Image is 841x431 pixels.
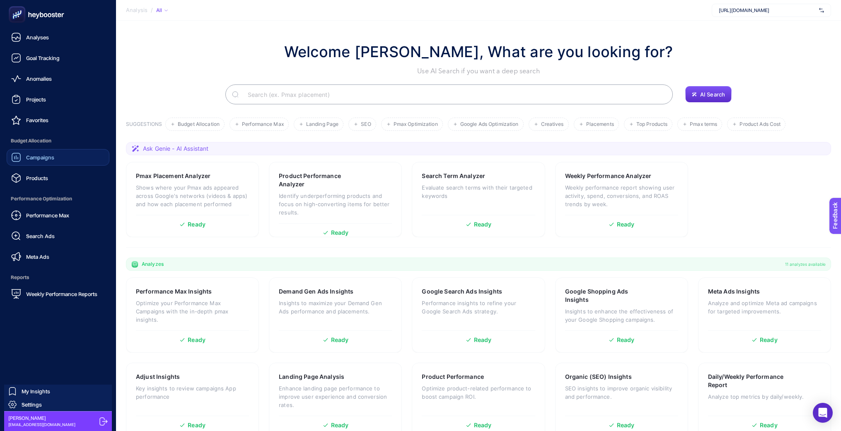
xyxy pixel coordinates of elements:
span: Creatives [541,121,564,128]
span: Ready [474,422,492,428]
a: Performance Max InsightsOptimize your Performance Max Campaigns with the in-depth pmax insights.R... [126,277,259,353]
span: Performance Max [26,212,69,219]
p: Key insights to review campaigns App performance [136,384,249,401]
h3: SUGGESTIONS [126,121,162,131]
span: Ready [331,422,349,428]
span: Ready [188,337,205,343]
a: Analyses [7,29,109,46]
span: / [151,7,153,13]
h3: Meta Ads Insights [708,287,760,296]
span: Ready [474,337,492,343]
h3: Google Shopping Ads Insights [565,287,652,304]
span: Feedback [5,2,31,9]
span: Anomalies [26,75,52,82]
h3: Landing Page Analysis [279,373,344,381]
a: Performance Max [7,207,109,224]
a: Products [7,170,109,186]
h3: Google Search Ads Insights [422,287,502,296]
span: SEO [361,121,371,128]
a: Goal Tracking [7,50,109,66]
span: 11 analyzes available [785,261,826,267]
span: Weekly Performance Reports [26,291,97,297]
a: Weekly Performance AnalyzerWeekly performance report showing user activity, spend, conversions, a... [555,162,688,237]
div: Open Intercom Messenger [813,403,833,423]
a: Google Shopping Ads InsightsInsights to enhance the effectiveness of your Google Shopping campaig... [555,277,688,353]
span: Product Ads Cost [739,121,781,128]
span: Pmax terms [690,121,717,128]
h3: Product Performance Analyzer [279,172,366,188]
a: Meta Ads [7,248,109,265]
span: Goal Tracking [26,55,60,61]
span: Pmax Optimization [394,121,438,128]
span: AI Search [700,91,725,98]
span: Ready [617,422,635,428]
p: Weekly performance report showing user activity, spend, conversions, and ROAS trends by week. [565,183,678,208]
h3: Search Term Analyzer [422,172,485,180]
a: Meta Ads InsightsAnalyze and optimize Meta ad campaigns for targeted improvements.Ready [698,277,831,353]
button: AI Search [685,86,732,103]
span: Ready [760,337,778,343]
span: Ask Genie - AI Assistant [143,144,208,153]
span: [PERSON_NAME] [8,415,75,421]
p: Shows where your Pmax ads appeared across Google's networks (videos & apps) and how each placemen... [136,183,249,208]
span: Landing Page [306,121,338,128]
a: Search Ads [7,228,109,244]
div: All [156,7,168,14]
span: Analyzes [142,261,164,267]
span: Top Products [636,121,667,128]
span: Analyses [26,34,49,41]
p: Optimize product-related performance to boost campaign ROI. [422,384,535,401]
h3: Product Performance [422,373,484,381]
span: Ready [188,222,205,227]
a: Settings [4,398,112,411]
h3: Demand Gen Ads Insights [279,287,353,296]
span: Ready [617,222,635,227]
a: Anomalies [7,70,109,87]
p: Performance insights to refine your Google Search Ads strategy. [422,299,535,315]
h3: Adjust Insights [136,373,180,381]
span: Projects [26,96,46,103]
p: Insights to enhance the effectiveness of your Google Shopping campaigns. [565,307,678,324]
p: SEO insights to improve organic visibility and performance. [565,384,678,401]
span: Performance Max [242,121,284,128]
a: Product Performance AnalyzerIdentify underperforming products and focus on high-converting items ... [269,162,402,237]
img: svg%3e [819,6,824,14]
span: Search Ads [26,233,55,239]
p: Analyze and optimize Meta ad campaigns for targeted improvements. [708,299,821,315]
span: Ready [188,422,205,428]
span: Products [26,175,48,181]
p: Use AI Search if you want a deep search [284,66,673,76]
span: Reports [7,269,109,286]
span: [EMAIL_ADDRESS][DOMAIN_NAME] [8,421,75,428]
span: Performance Optimization [7,190,109,207]
span: Settings [22,401,42,408]
input: Search [241,83,666,106]
p: Optimize your Performance Max Campaigns with the in-depth pmax insights. [136,299,249,324]
h3: Weekly Performance Analyzer [565,172,652,180]
p: Enhance landing page performance to improve user experience and conversion rates. [279,384,392,409]
p: Evaluate search terms with their targeted keywords [422,183,535,200]
span: Placements [586,121,614,128]
p: Identify underperforming products and focus on high-converting items for better results. [279,192,392,217]
a: Pmax Placement AnalyzerShows where your Pmax ads appeared across Google's networks (videos & apps... [126,162,259,237]
span: Ready [474,222,492,227]
h3: Organic (SEO) Insights [565,373,632,381]
span: Ready [331,230,349,236]
p: Analyze top metrics by daily/weekly. [708,392,821,401]
a: Projects [7,91,109,108]
span: [URL][DOMAIN_NAME] [719,7,816,14]
span: Google Ads Optimization [460,121,519,128]
h1: Welcome [PERSON_NAME], What are you looking for? [284,41,673,63]
a: Weekly Performance Reports [7,286,109,302]
a: Demand Gen Ads InsightsInsights to maximize your Demand Gen Ads performance and placements.Ready [269,277,402,353]
a: My Insights [4,385,112,398]
span: Ready [331,337,349,343]
span: Meta Ads [26,253,49,260]
span: Ready [760,422,778,428]
h3: Pmax Placement Analyzer [136,172,210,180]
a: Campaigns [7,149,109,166]
span: Campaigns [26,154,54,161]
p: Insights to maximize your Demand Gen Ads performance and placements. [279,299,392,315]
h3: Performance Max Insights [136,287,212,296]
span: Analysis [126,7,147,14]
